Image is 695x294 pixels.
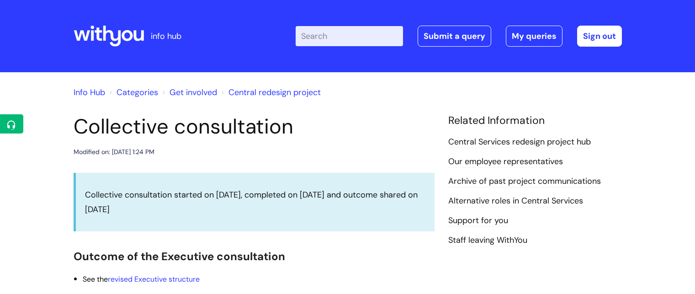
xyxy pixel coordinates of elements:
a: revised Executive structure [108,274,200,284]
a: My queries [506,26,562,47]
div: Modified on: [DATE] 1:24 PM [74,146,154,158]
a: Support for you [448,215,508,227]
input: Search [296,26,403,46]
a: Submit a query [418,26,491,47]
a: Central Services redesign project hub [448,136,591,148]
a: Alternative roles in Central Services [448,195,583,207]
h4: Related Information [448,114,622,127]
p: Collective consultation started on [DATE], completed on [DATE] and outcome shared on [DATE] [85,187,425,217]
li: Central redesign project [219,85,321,100]
p: info hub [151,29,181,43]
a: Info Hub [74,87,105,98]
a: Central redesign project [228,87,321,98]
span: See the [83,274,200,284]
a: Sign out [577,26,622,47]
div: | - [296,26,622,47]
span: Outcome of the Executive consultation [74,249,285,263]
h1: Collective consultation [74,114,435,139]
a: Archive of past project communications [448,176,601,187]
li: Get involved [160,85,217,100]
a: Get involved [170,87,217,98]
a: Staff leaving WithYou [448,235,527,246]
a: Our employee representatives [448,156,563,168]
li: Solution home [107,85,158,100]
a: Categories [117,87,158,98]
